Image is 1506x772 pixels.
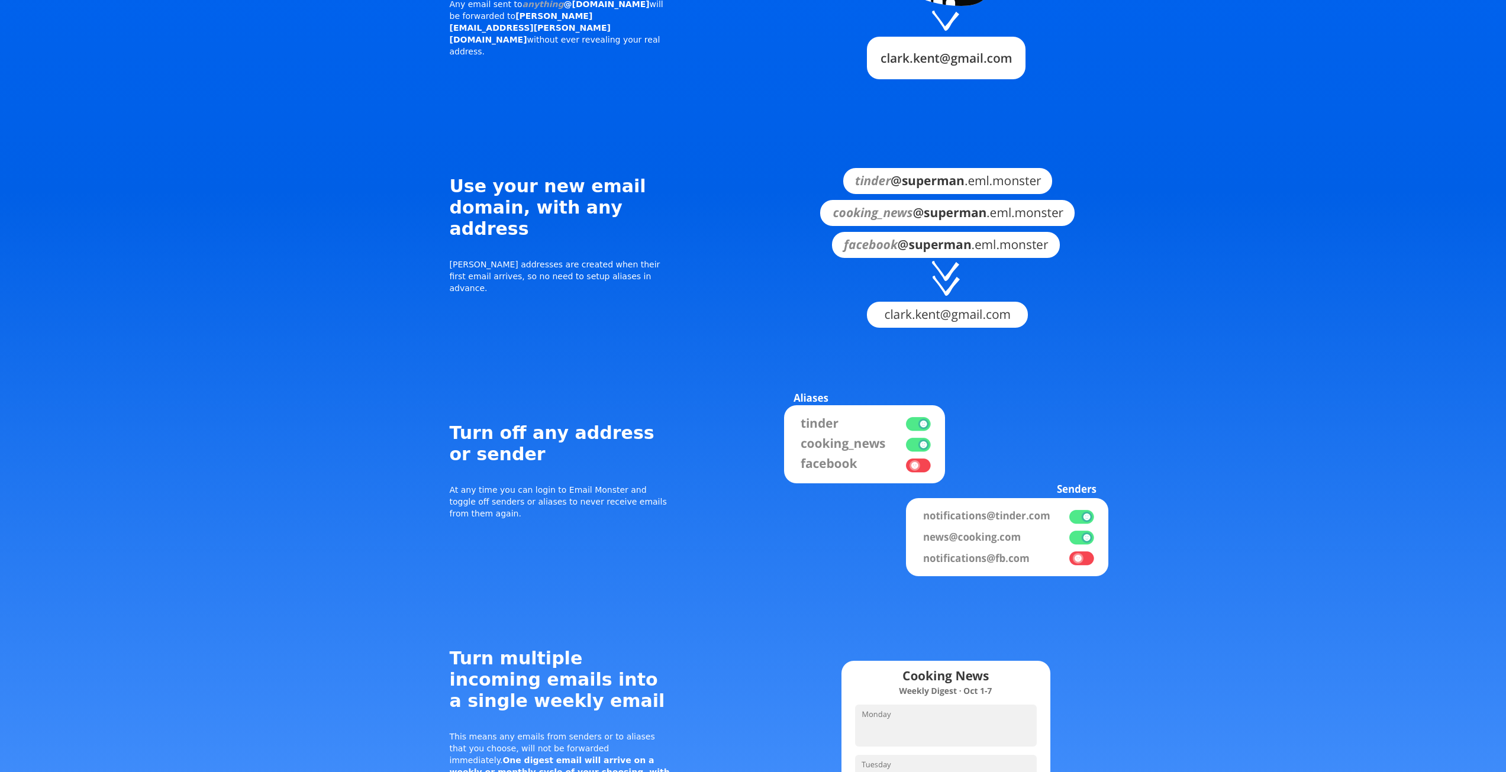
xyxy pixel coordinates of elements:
h2: Use your new email domain, with any address [450,176,672,240]
h2: Turn off any address or sender [450,422,672,465]
img: Use your new address anywhere online [777,167,1114,331]
img: Block spammers from your email [777,391,1114,579]
p: At any time you can login to Email Monster and toggle off senders or aliases to never receive ema... [450,484,672,519]
h2: Turn multiple incoming emails into a single weekly email [450,648,672,712]
p: [PERSON_NAME] addresses are created when their first email arrives, so no need to setup aliases i... [450,259,672,294]
b: [PERSON_NAME][EMAIL_ADDRESS][PERSON_NAME][DOMAIN_NAME] [450,11,611,44]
